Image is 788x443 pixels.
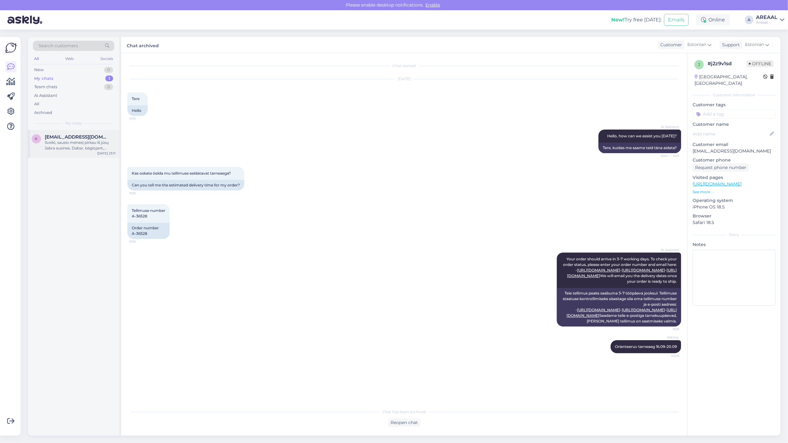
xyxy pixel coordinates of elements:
[129,116,153,121] span: 9:05
[611,16,662,24] div: Try free [DATE]:
[746,60,774,67] span: Offline
[34,75,53,82] div: My chats
[577,268,620,272] a: [URL][DOMAIN_NAME]
[607,134,677,138] span: Hello, how can we assist you [DATE]?
[656,248,679,252] span: AI Assistant
[99,55,114,63] div: Socials
[5,42,17,54] img: Askly Logo
[65,121,82,126] span: My chats
[105,75,113,82] div: 1
[693,213,776,219] p: Browser
[97,151,116,156] div: [DATE] 23:11
[127,63,681,69] div: Chat started
[745,16,754,24] div: A
[693,148,776,154] p: [EMAIL_ADDRESS][DOMAIN_NAME]
[656,153,679,158] span: Seen ✓ 9:05
[693,102,776,108] p: Customer tags
[129,239,153,244] span: 9:06
[745,41,764,48] span: Estonian
[693,121,776,128] p: Customer name
[664,14,689,26] button: Emails
[45,140,116,151] div: Sveiki, sausio mėnesį pirkau iš jūsų Jabra ausines. Dabar, bėgiojant, dešinė [PERSON_NAME] ir din...
[132,171,231,176] span: Kas oskate öelda mu tellimuse eeldatavat tarneaega?
[693,241,776,248] p: Notes
[132,208,165,218] span: Tellimuse number A-36528
[64,55,75,63] div: Web
[104,84,113,90] div: 0
[693,157,776,163] p: Customer phone
[563,257,678,284] span: Your order should arrive in 3-7 working days. To check your order status, please enter your order...
[756,15,777,20] div: AREAAL
[693,204,776,210] p: iPhone OS 18.5
[383,409,426,415] span: Chat has been archived
[129,191,153,195] span: 9:06
[693,174,776,181] p: Visited pages
[693,189,776,195] p: See more ...
[34,84,57,90] div: Team chats
[656,327,679,331] span: 9:06
[756,15,784,25] a: AREAALAreaal
[34,110,52,116] div: Archived
[127,105,148,116] div: Hello
[127,76,681,82] div: [DATE]
[424,2,442,8] span: Enable
[388,418,420,427] div: Reopen chat
[693,163,749,172] div: Request phone number
[622,308,665,312] a: [URL][DOMAIN_NAME]
[127,223,170,239] div: Order number A-36528
[557,288,681,327] div: Teie tellimus peaks saabuma 3-7 tööpäeva jooksul. Tellimuse staatuse kontrollimiseks sisestage si...
[693,109,776,119] input: Add a tag
[687,41,706,48] span: Estonian
[720,42,740,48] div: Support
[611,17,625,23] b: New!
[693,130,768,137] input: Add name
[34,93,57,99] div: AI Assistant
[696,14,730,25] div: Online
[693,232,776,238] div: Extra
[598,143,681,153] div: Tere, kuidas me saame teid täna aidata?
[693,92,776,98] div: Customer information
[39,43,78,49] span: Search customers
[658,42,682,48] div: Customer
[34,101,39,107] div: All
[694,74,763,87] div: [GEOGRAPHIC_DATA], [GEOGRAPHIC_DATA]
[577,308,620,312] a: [URL][DOMAIN_NAME]
[622,268,665,272] a: [URL][DOMAIN_NAME]
[615,344,677,349] span: Orienteeruv tarneaeg 16.09-20.09
[34,67,44,73] div: New
[656,335,679,340] span: AREAAL
[33,55,40,63] div: All
[127,180,244,190] div: Can you tell me the estimated delivery time for my order?
[127,41,159,49] label: Chat archived
[756,20,777,25] div: Areaal
[693,181,741,187] a: [URL][DOMAIN_NAME]
[693,219,776,226] p: Safari 18.5
[698,62,700,67] span: j
[104,67,113,73] div: 0
[708,60,746,67] div: # j2z9v1sd
[45,134,109,140] span: Klevinskas.arnoldas@gmail.com
[693,141,776,148] p: Customer email
[656,354,679,358] span: 10:05
[35,136,38,141] span: K
[132,96,140,101] span: Tere
[693,197,776,204] p: Operating system
[656,125,679,129] span: AI Assistant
